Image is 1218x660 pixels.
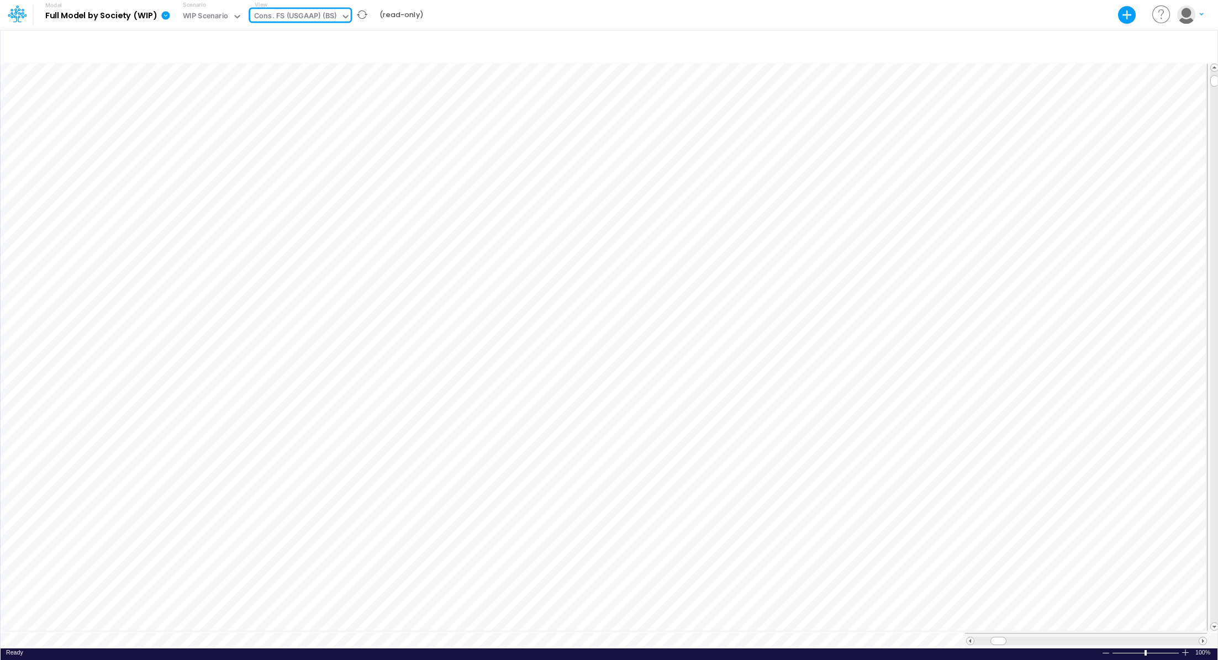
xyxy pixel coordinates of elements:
[6,648,23,657] div: In Ready mode
[45,11,157,21] b: Full Model by Society (WIP)
[183,1,205,9] label: Scenario
[1195,648,1212,657] div: Zoom level
[1195,648,1212,657] span: 100%
[379,10,423,20] b: (read-only)
[183,10,229,23] div: WIP Scenario
[1181,648,1190,657] div: Zoom In
[1101,649,1110,657] div: Zoom Out
[1145,650,1147,656] div: Zoom
[6,649,23,656] span: Ready
[45,2,62,9] label: Model
[255,1,267,9] label: View
[254,10,336,23] div: Cons. FS (USGAAP) (BS)
[1112,648,1181,657] div: Zoom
